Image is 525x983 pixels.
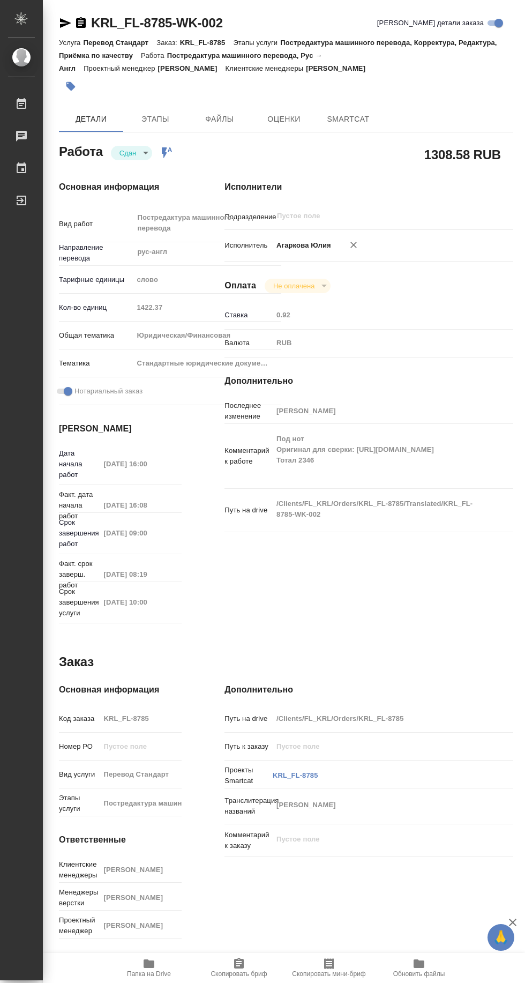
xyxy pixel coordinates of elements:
h4: Исполнители [224,181,513,193]
p: Кол-во единиц [59,302,133,313]
div: RUB [273,334,489,352]
p: Проектный менеджер [84,64,157,72]
p: Этапы услуги [59,793,100,814]
textarea: Под нот Оригинал для сверки: [URL][DOMAIN_NAME] Тотал 2346 [273,430,489,480]
h4: Основная информация [59,181,182,193]
h4: Дополнительно [224,683,513,696]
span: Скопировать мини-бриф [292,970,365,978]
p: Комментарий к работе [224,445,273,467]
p: Заказ: [156,39,179,47]
p: Клиентские менеджеры [59,859,100,881]
p: Факт. дата начала работ [59,489,100,522]
p: Транслитерация названий [224,795,273,817]
button: Скопировать мини-бриф [284,953,374,983]
p: Путь на drive [224,505,273,516]
p: [PERSON_NAME] [306,64,373,72]
button: Скопировать ссылку [74,17,87,29]
p: Тематика [59,358,133,369]
textarea: /Clients/FL_KRL/Orders/KRL_FL-8785/Translated/KRL_FL-8785-WK-002 [273,495,489,524]
input: Пустое поле [100,862,182,877]
p: Направление перевода [59,242,133,264]
p: Работа [141,51,167,59]
span: Скопировать бриф [211,970,267,978]
input: Пустое поле [100,456,182,472]
input: Пустое поле [100,918,182,933]
div: Юридическая/Финансовая [133,326,281,345]
button: Папка на Drive [104,953,194,983]
p: Вид услуги [59,769,100,780]
a: KRL_FL-8785 [273,771,318,779]
button: Обновить файлы [374,953,464,983]
span: Нотариальный заказ [74,386,142,397]
p: Проекты Smartcat [224,765,273,786]
span: Этапы [130,113,181,126]
p: Этапы услуги [233,39,280,47]
a: KRL_FL-8785-WK-002 [91,16,223,30]
p: Услуга [59,39,83,47]
input: Пустое поле [100,497,182,513]
p: Дата начала работ [59,448,100,480]
input: Пустое поле [100,594,182,610]
p: Вид работ [59,219,133,229]
input: Пустое поле [273,307,489,323]
span: Файлы [194,113,245,126]
button: Скопировать ссылку для ЯМессенджера [59,17,72,29]
div: Сдан [265,279,331,293]
input: Пустое поле [100,766,182,782]
input: Пустое поле [273,403,489,419]
p: Общая тематика [59,330,133,341]
p: Номер РО [59,741,100,752]
p: Код заказа [59,713,100,724]
p: Перевод Стандарт [83,39,156,47]
span: Оценки [258,113,310,126]
textarea: [PERSON_NAME] [273,796,489,814]
h4: Основная информация [59,683,182,696]
span: Детали [65,113,117,126]
h2: 1308.58 RUB [424,145,501,163]
p: Комментарий к заказу [224,830,273,851]
input: Пустое поле [276,210,464,222]
p: Тарифные единицы [59,274,133,285]
p: Факт. срок заверш. работ [59,558,100,591]
p: Путь на drive [224,713,273,724]
input: Пустое поле [273,711,489,726]
input: Пустое поле [100,567,182,582]
span: Папка на Drive [127,970,171,978]
div: Стандартные юридические документы, договоры, уставы [133,354,281,373]
p: Срок завершения работ [59,517,100,549]
p: Агаркова Юлия [273,240,331,251]
h2: Заказ [59,653,94,671]
span: [PERSON_NAME] детали заказа [377,18,484,28]
button: Скопировать бриф [194,953,284,983]
p: Менеджеры верстки [59,887,100,908]
p: [PERSON_NAME] [158,64,226,72]
p: Последнее изменение [224,400,273,422]
input: Пустое поле [100,711,182,726]
span: Обновить файлы [393,970,445,978]
h2: Работа [59,141,103,160]
h4: Дополнительно [224,375,513,388]
span: 🙏 [492,926,510,949]
button: Сдан [116,148,139,158]
input: Пустое поле [100,890,182,905]
input: Пустое поле [273,739,489,754]
div: Сдан [111,146,152,160]
p: Путь к заказу [224,741,273,752]
input: Пустое поле [100,739,182,754]
span: SmartCat [322,113,374,126]
input: Пустое поле [100,795,182,811]
p: KRL_FL-8785 [180,39,234,47]
div: слово [133,271,281,289]
button: Добавить тэг [59,75,82,98]
button: Удалить исполнителя [342,233,365,257]
p: Клиентские менеджеры [226,64,306,72]
input: Пустое поле [133,300,281,315]
button: 🙏 [487,924,514,951]
input: Пустое поле [100,525,182,541]
h4: Ответственные [59,833,182,846]
p: Срок завершения услуги [59,586,100,619]
h4: [PERSON_NAME] [59,422,182,435]
p: Постредактура машинного перевода, Рус → Англ [59,51,322,72]
p: Проектный менеджер [59,915,100,936]
button: Не оплачена [270,281,318,291]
